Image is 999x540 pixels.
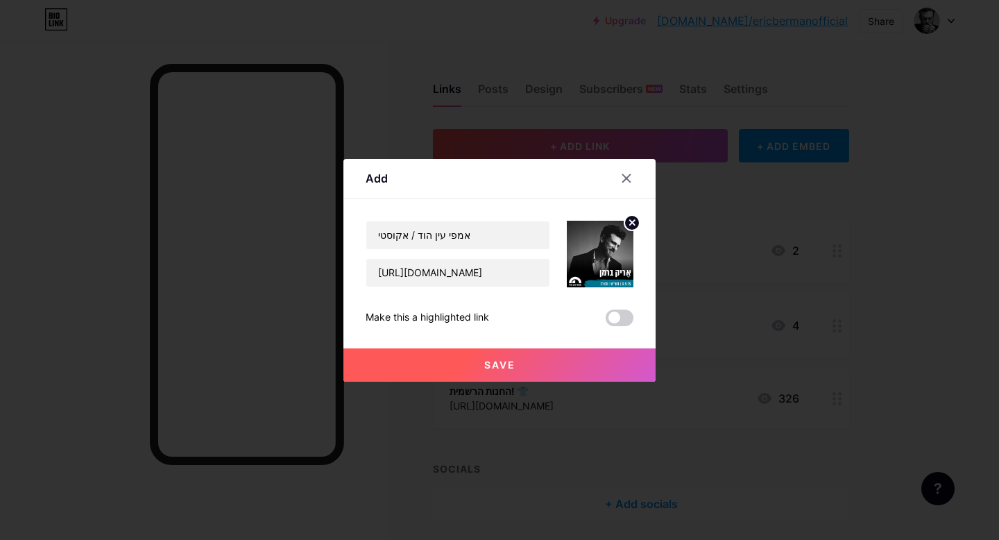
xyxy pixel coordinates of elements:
[567,221,633,287] img: link_thumbnail
[343,348,656,382] button: Save
[366,259,549,287] input: URL
[366,221,549,249] input: Title
[366,310,489,326] div: Make this a highlighted link
[366,170,388,187] div: Add
[484,359,515,371] span: Save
